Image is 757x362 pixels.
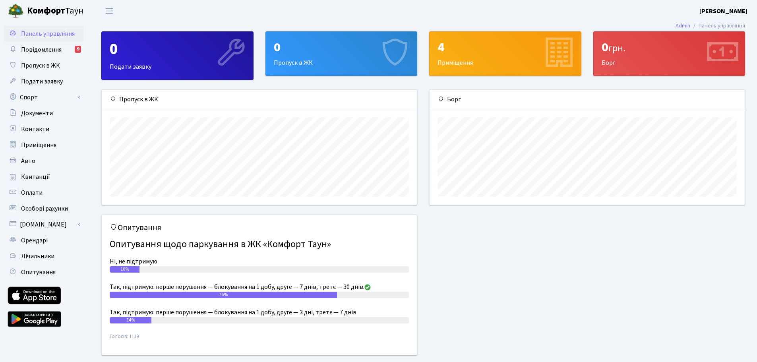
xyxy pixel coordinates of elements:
[110,236,409,254] h4: Опитування щодо паркування в ЖК «Комфорт Таун»
[676,21,690,30] a: Admin
[110,257,409,266] div: Ні, не підтримую
[21,236,48,245] span: Орендарі
[4,42,83,58] a: Повідомлення9
[21,188,43,197] span: Оплати
[21,141,56,149] span: Приміщення
[21,77,63,86] span: Подати заявку
[110,223,409,232] h5: Опитування
[102,90,417,109] div: Пропуск в ЖК
[21,125,49,134] span: Контакти
[699,6,747,16] a: [PERSON_NAME]
[4,201,83,217] a: Особові рахунки
[21,109,53,118] span: Документи
[21,45,62,54] span: Повідомлення
[110,308,409,317] div: Так, підтримую: перше порушення — блокування на 1 добу, друге — 3 дні, третє — 7 днів
[4,137,83,153] a: Приміщення
[594,32,745,75] div: Борг
[110,282,409,292] div: Так, підтримую: перше порушення — блокування на 1 добу, друге — 7 днів, третє — 30 днів.
[4,217,83,232] a: [DOMAIN_NAME]
[4,232,83,248] a: Орендарі
[4,169,83,185] a: Квитанції
[21,29,75,38] span: Панель управління
[265,31,418,76] a: 0Пропуск в ЖК
[21,252,54,261] span: Лічильники
[101,31,254,80] a: 0Подати заявку
[664,17,757,34] nav: breadcrumb
[4,185,83,201] a: Оплати
[27,4,83,18] span: Таун
[21,268,56,277] span: Опитування
[4,26,83,42] a: Панель управління
[75,46,81,53] div: 9
[608,41,625,55] span: грн.
[110,266,139,273] div: 10%
[274,40,409,55] div: 0
[110,292,337,298] div: 76%
[4,74,83,89] a: Подати заявку
[266,32,417,75] div: Пропуск в ЖК
[8,3,24,19] img: logo.png
[4,89,83,105] a: Спорт
[21,172,50,181] span: Квитанції
[4,58,83,74] a: Пропуск в ЖК
[110,40,245,59] div: 0
[110,317,151,323] div: 14%
[4,121,83,137] a: Контакти
[4,105,83,121] a: Документи
[21,61,60,70] span: Пропуск в ЖК
[699,7,747,15] b: [PERSON_NAME]
[429,31,581,76] a: 4Приміщення
[99,4,119,17] button: Переключити навігацію
[4,248,83,264] a: Лічильники
[690,21,745,30] li: Панель управління
[4,153,83,169] a: Авто
[438,40,573,55] div: 4
[21,157,35,165] span: Авто
[21,204,68,213] span: Особові рахунки
[430,90,745,109] div: Борг
[110,333,409,347] small: Голосів: 1119
[4,264,83,280] a: Опитування
[102,32,253,79] div: Подати заявку
[602,40,737,55] div: 0
[430,32,581,75] div: Приміщення
[27,4,65,17] b: Комфорт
